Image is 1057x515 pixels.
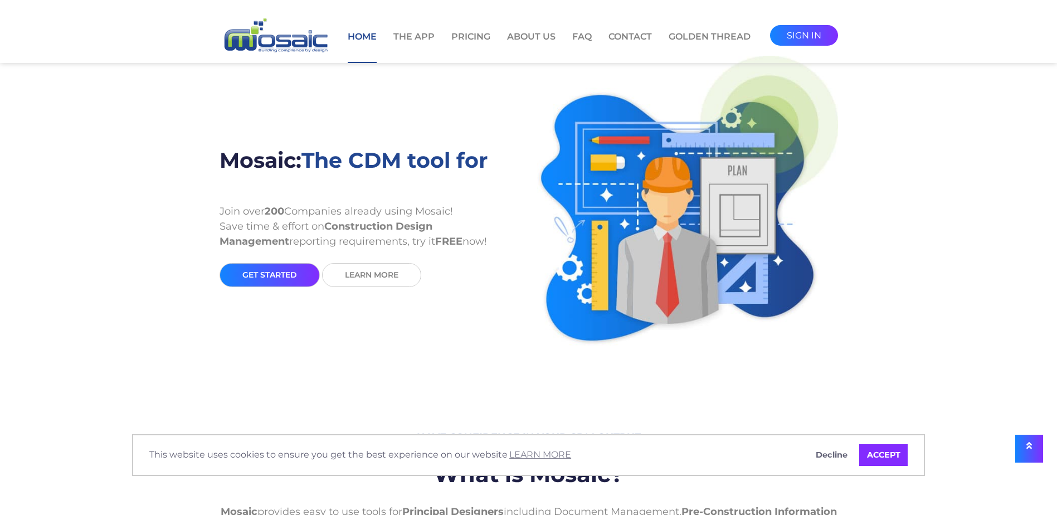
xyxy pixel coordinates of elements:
a: Learn More [322,263,421,287]
span: The CDM tool for [301,147,488,173]
a: learn more about cookies [508,446,573,463]
a: About Us [507,30,556,62]
strong: FREE [435,235,462,247]
a: deny cookies [808,444,855,467]
a: FAQ [572,30,592,62]
a: Golden Thread [669,30,751,62]
span: This website uses cookies to ensure you get the best experience on our website [149,446,800,463]
p: Join over Companies already using Mosaic! Save time & effort on reporting requirements, try it now! [220,204,520,263]
strong: Construction Design Management [220,220,432,247]
a: The App [393,30,435,62]
a: Contact [608,30,652,62]
img: logo [220,17,331,55]
a: Pricing [451,30,490,62]
a: sign in [770,25,838,46]
a: get started [220,263,320,287]
h6: Have Confidence in your CDM output [220,424,838,453]
a: Home [348,30,377,63]
strong: 200 [265,205,284,217]
h1: Mosaic: [220,139,520,182]
div: cookieconsent [132,434,925,477]
a: allow cookies [859,444,908,467]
